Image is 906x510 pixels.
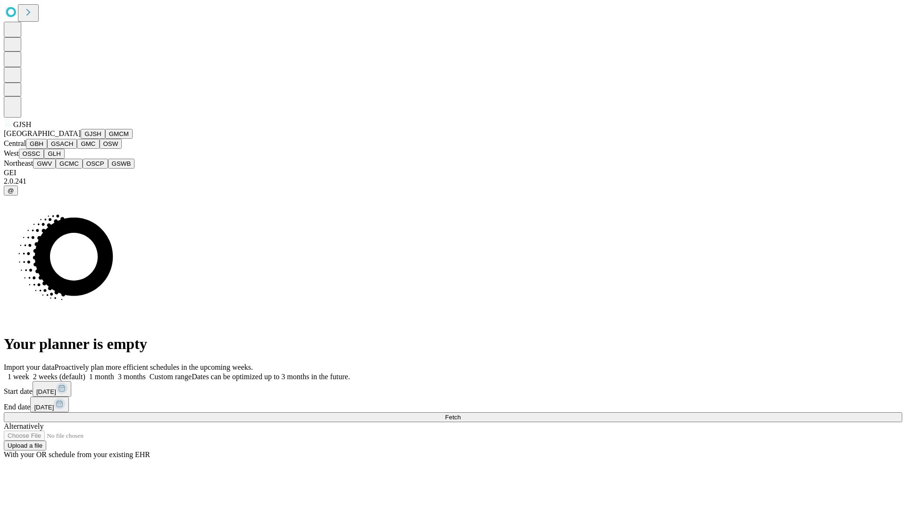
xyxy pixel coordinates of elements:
[4,129,81,137] span: [GEOGRAPHIC_DATA]
[4,177,902,186] div: 2.0.241
[445,414,461,421] span: Fetch
[36,388,56,395] span: [DATE]
[4,186,18,195] button: @
[83,159,108,169] button: OSCP
[4,149,19,157] span: West
[4,363,55,371] span: Import your data
[108,159,135,169] button: GSWB
[77,139,99,149] button: GMC
[30,397,69,412] button: [DATE]
[4,412,902,422] button: Fetch
[150,373,192,381] span: Custom range
[105,129,133,139] button: GMCM
[89,373,114,381] span: 1 month
[8,187,14,194] span: @
[13,120,31,128] span: GJSH
[4,450,150,459] span: With your OR schedule from your existing EHR
[4,422,43,430] span: Alternatively
[19,149,44,159] button: OSSC
[33,381,71,397] button: [DATE]
[4,381,902,397] div: Start date
[118,373,146,381] span: 3 months
[55,363,253,371] span: Proactively plan more efficient schedules in the upcoming weeks.
[4,169,902,177] div: GEI
[4,335,902,353] h1: Your planner is empty
[4,441,46,450] button: Upload a file
[192,373,350,381] span: Dates can be optimized up to 3 months in the future.
[34,404,54,411] span: [DATE]
[81,129,105,139] button: GJSH
[33,159,56,169] button: GWV
[100,139,122,149] button: OSW
[47,139,77,149] button: GSACH
[44,149,64,159] button: GLH
[8,373,29,381] span: 1 week
[56,159,83,169] button: GCMC
[4,139,26,147] span: Central
[33,373,85,381] span: 2 weeks (default)
[4,159,33,167] span: Northeast
[4,397,902,412] div: End date
[26,139,47,149] button: GBH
